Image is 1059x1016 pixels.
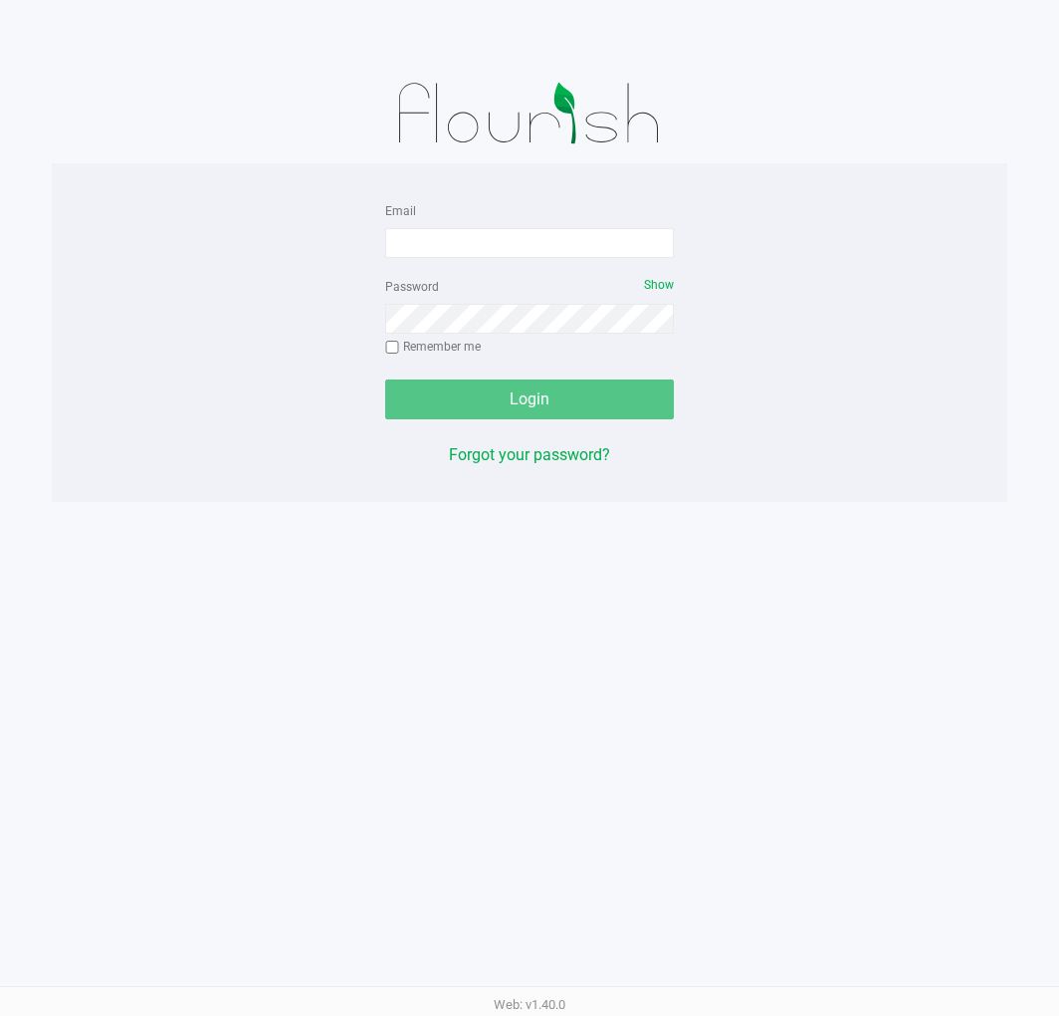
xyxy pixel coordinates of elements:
[644,278,674,292] span: Show
[385,338,481,356] label: Remember me
[449,443,610,467] button: Forgot your password?
[385,202,416,220] label: Email
[385,278,439,296] label: Password
[494,997,565,1012] span: Web: v1.40.0
[385,341,399,355] input: Remember me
